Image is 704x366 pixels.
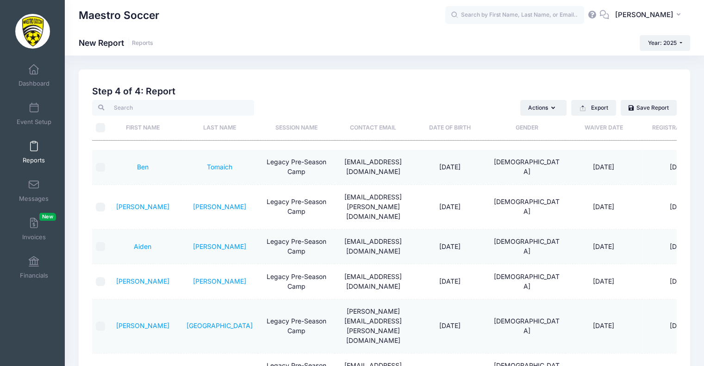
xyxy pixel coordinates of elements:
span: [DATE] [439,242,461,250]
td: [EMAIL_ADDRESS][DOMAIN_NAME] [335,150,411,185]
th: Contact Email: activate to sort column ascending [335,116,411,140]
span: [PERSON_NAME] [615,10,673,20]
td: [PERSON_NAME][EMAIL_ADDRESS][PERSON_NAME][DOMAIN_NAME] [335,299,411,354]
a: [PERSON_NAME] [116,277,169,285]
td: [DEMOGRAPHIC_DATA] [488,264,565,299]
span: Messages [19,195,49,203]
td: [DATE] [565,230,642,264]
td: Legacy Pre-Season Camp [258,185,335,230]
a: Messages [12,174,56,207]
span: [DATE] [439,203,461,211]
td: [EMAIL_ADDRESS][PERSON_NAME][DOMAIN_NAME] [335,185,411,230]
a: Aiden [134,242,151,250]
td: [DEMOGRAPHIC_DATA] [488,230,565,264]
td: Legacy Pre-Season Camp [258,299,335,354]
input: Search by First Name, Last Name, or Email... [445,6,584,25]
a: [PERSON_NAME] [116,203,169,211]
th: Session Name: activate to sort column ascending [258,116,335,140]
td: [EMAIL_ADDRESS][DOMAIN_NAME] [335,230,411,264]
input: Search [92,100,254,116]
span: [DATE] [439,163,461,171]
h1: Maestro Soccer [79,5,159,26]
button: [PERSON_NAME] [609,5,690,26]
a: Reports [132,40,153,47]
th: Last Name: activate to sort column ascending [181,116,258,140]
a: [PERSON_NAME] [193,203,246,211]
td: [DEMOGRAPHIC_DATA] [488,150,565,185]
td: [DATE] [565,299,642,354]
a: [PERSON_NAME] [193,242,246,250]
button: Export [571,100,616,116]
a: [GEOGRAPHIC_DATA] [187,322,253,329]
a: Financials [12,251,56,284]
th: First Name: activate to sort column ascending [104,116,181,140]
h2: Step 4 of 4: Report [92,86,677,97]
td: [DEMOGRAPHIC_DATA] [488,185,565,230]
th: Waiver Date: activate to sort column ascending [565,116,642,140]
a: InvoicesNew [12,213,56,245]
a: Ben [137,163,149,171]
td: [DATE] [565,150,642,185]
a: Dashboard [12,59,56,92]
a: Event Setup [12,98,56,130]
td: [EMAIL_ADDRESS][DOMAIN_NAME] [335,264,411,299]
span: Financials [20,272,48,279]
a: [PERSON_NAME] [193,277,246,285]
button: Year: 2025 [640,35,690,51]
span: Event Setup [17,118,51,126]
span: [DATE] [439,277,461,285]
td: [DATE] [565,264,642,299]
td: Legacy Pre-Season Camp [258,230,335,264]
h1: New Report [79,38,153,48]
button: Actions [520,100,567,116]
span: Reports [23,156,45,164]
span: [DATE] [439,322,461,329]
th: Gender: activate to sort column ascending [488,116,565,140]
span: New [39,213,56,221]
th: Date of Birth: activate to sort column ascending [411,116,488,140]
img: Maestro Soccer [15,14,50,49]
a: [PERSON_NAME] [116,322,169,329]
td: [DATE] [565,185,642,230]
span: Dashboard [19,80,50,87]
span: Year: 2025 [648,39,677,46]
td: Legacy Pre-Season Camp [258,150,335,185]
span: Invoices [22,233,46,241]
td: Legacy Pre-Season Camp [258,264,335,299]
a: Save Report [621,100,677,116]
td: [DEMOGRAPHIC_DATA] [488,299,565,354]
a: Reports [12,136,56,168]
a: Tomaich [207,163,232,171]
